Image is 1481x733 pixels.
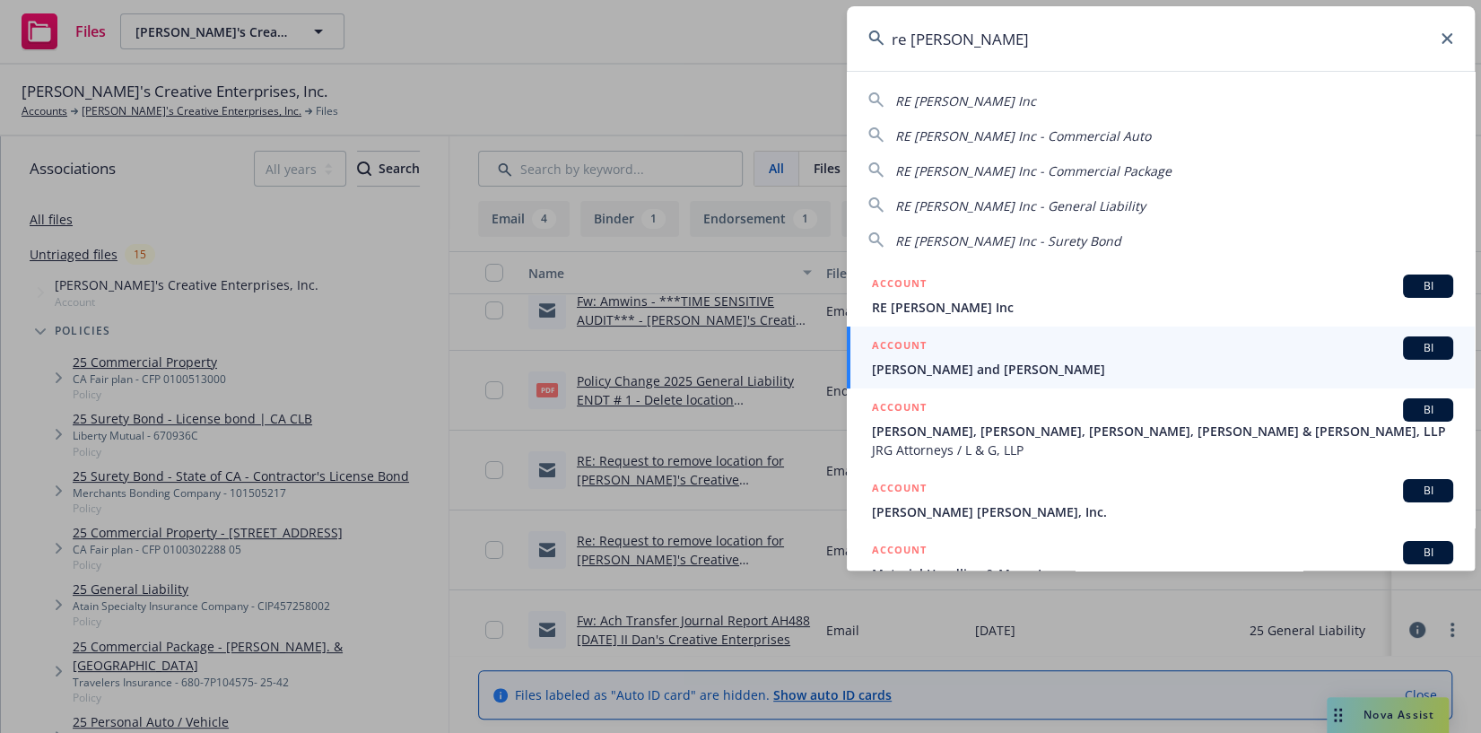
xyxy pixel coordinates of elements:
[872,541,927,563] h5: ACCOUNT
[1410,483,1446,499] span: BI
[895,197,1146,214] span: RE [PERSON_NAME] Inc - General Liability
[872,502,1453,521] span: [PERSON_NAME] [PERSON_NAME], Inc.
[872,275,927,296] h5: ACCOUNT
[1410,545,1446,561] span: BI
[847,531,1475,593] a: ACCOUNTBIMaterial Handling & More, Inc
[872,479,927,501] h5: ACCOUNT
[847,265,1475,327] a: ACCOUNTBIRE [PERSON_NAME] Inc
[847,6,1475,71] input: Search...
[872,298,1453,317] span: RE [PERSON_NAME] Inc
[872,564,1453,583] span: Material Handling & More, Inc
[895,92,1036,109] span: RE [PERSON_NAME] Inc
[1410,402,1446,418] span: BI
[895,162,1172,179] span: RE [PERSON_NAME] Inc - Commercial Package
[872,360,1453,379] span: [PERSON_NAME] and [PERSON_NAME]
[847,388,1475,469] a: ACCOUNTBI[PERSON_NAME], [PERSON_NAME], [PERSON_NAME], [PERSON_NAME] & [PERSON_NAME], LLPJRG Attor...
[872,441,1453,459] span: JRG Attorneys / L & G, LLP
[847,469,1475,531] a: ACCOUNTBI[PERSON_NAME] [PERSON_NAME], Inc.
[1410,340,1446,356] span: BI
[872,422,1453,441] span: [PERSON_NAME], [PERSON_NAME], [PERSON_NAME], [PERSON_NAME] & [PERSON_NAME], LLP
[895,232,1121,249] span: RE [PERSON_NAME] Inc - Surety Bond
[1410,278,1446,294] span: BI
[872,398,927,420] h5: ACCOUNT
[872,336,927,358] h5: ACCOUNT
[847,327,1475,388] a: ACCOUNTBI[PERSON_NAME] and [PERSON_NAME]
[895,127,1151,144] span: RE [PERSON_NAME] Inc - Commercial Auto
